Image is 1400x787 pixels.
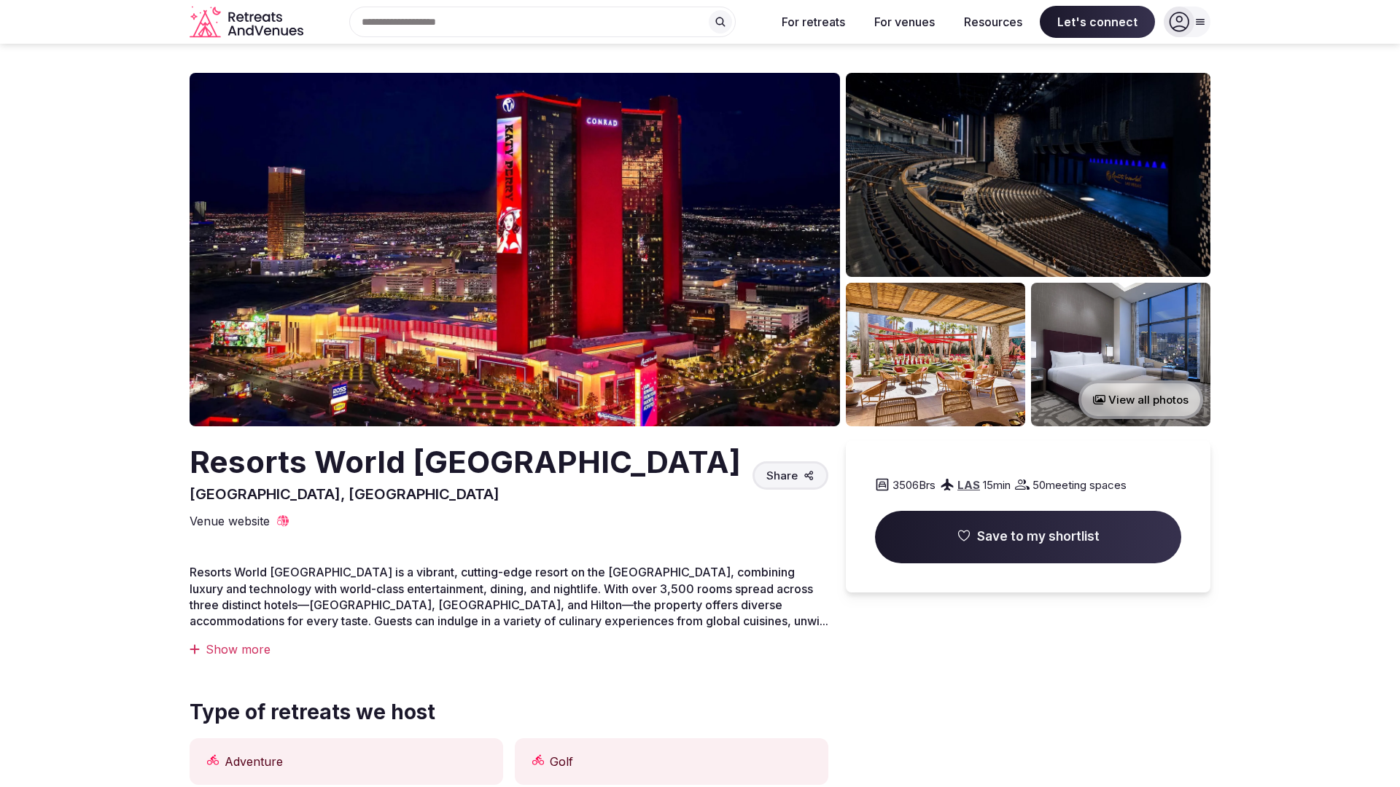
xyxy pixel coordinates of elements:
button: Share [752,461,828,490]
span: 15 min [983,477,1011,493]
span: 50 meeting spaces [1032,477,1127,493]
a: Venue website [190,513,290,529]
a: Visit the homepage [190,6,306,39]
button: Resources [952,6,1034,38]
span: Venue website [190,513,270,529]
img: Venue gallery photo [846,73,1210,277]
span: Let's connect [1040,6,1155,38]
span: Share [766,468,798,483]
img: Venue cover photo [190,73,840,426]
span: [GEOGRAPHIC_DATA], [GEOGRAPHIC_DATA] [190,485,499,503]
span: Resorts World [GEOGRAPHIC_DATA] is a vibrant, cutting-edge resort on the [GEOGRAPHIC_DATA], combi... [190,565,828,628]
img: Venue gallery photo [1031,283,1210,426]
button: For venues [863,6,946,38]
button: View all photos [1078,380,1203,419]
img: Venue gallery photo [846,283,1025,426]
button: For retreats [770,6,857,38]
h2: Resorts World [GEOGRAPHIC_DATA] [190,441,741,484]
a: LAS [957,478,980,492]
span: Save to my shortlist [977,528,1100,546]
div: Show more [190,641,828,657]
svg: Retreats and Venues company logo [190,6,306,39]
span: Type of retreats we host [190,698,435,727]
span: 3506 Brs [892,477,936,493]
